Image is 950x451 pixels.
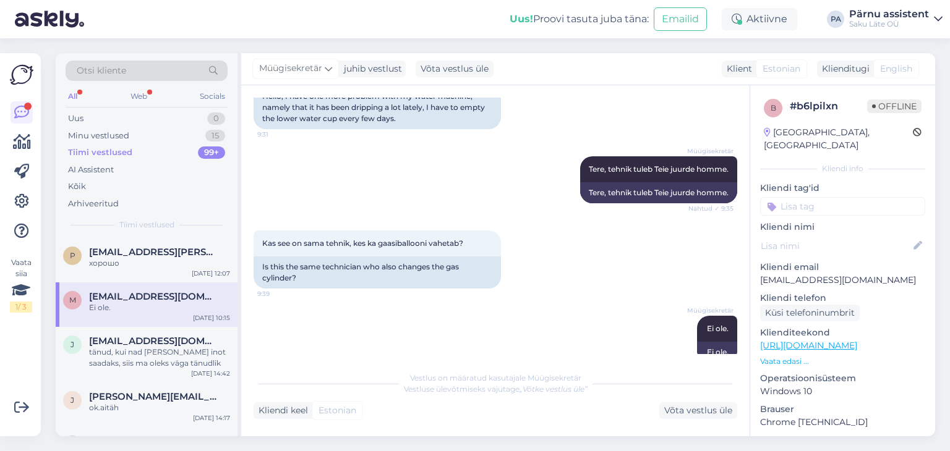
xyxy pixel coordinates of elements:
span: virko.visnapuu@me.com [89,436,218,447]
span: Müügisekretär [687,306,734,315]
div: Hello, I have one more problem with my water machine, namely that it has been dripping a lot late... [254,86,501,129]
span: Ei ole. [707,324,729,333]
span: marika.arismaa@gmail.com [89,291,218,302]
span: Müügisekretär [687,146,734,156]
div: ok.aitäh [89,402,230,413]
p: Windows 10 [760,385,925,398]
div: Küsi telefoninumbrit [760,305,860,321]
p: Chrome [TECHNICAL_ID] [760,416,925,429]
img: Askly Logo [10,63,33,86]
div: AI Assistent [68,164,114,176]
div: [DATE] 10:15 [193,313,230,322]
p: Kliendi tag'id [760,182,925,195]
span: Müügisekretär [259,62,322,75]
div: Arhiveeritud [68,198,119,210]
div: Aktiivne [722,8,797,30]
div: # b6lpilxn [790,99,867,114]
div: Tere, tehnik tuleb Teie juurde homme. [580,182,737,203]
span: Vestlus on määratud kasutajale Müügisekretär [410,373,581,382]
div: [DATE] 12:07 [192,269,230,278]
div: Tiimi vestlused [68,146,132,159]
p: Kliendi nimi [760,221,925,234]
input: Lisa tag [760,197,925,216]
div: [DATE] 14:17 [193,413,230,423]
span: p [70,251,75,260]
p: Operatsioonisüsteem [760,372,925,385]
button: Emailid [654,7,707,31]
span: m [69,295,76,305]
p: Kliendi email [760,261,925,274]
div: Võta vestlus üle [659,402,737,419]
span: Estonian [763,62,800,75]
span: Nähtud ✓ 9:35 [687,204,734,213]
div: Klienditugi [817,62,870,75]
p: Klienditeekond [760,326,925,339]
span: Estonian [319,404,356,417]
div: juhib vestlust [339,62,402,75]
span: j [71,395,74,405]
p: Kliendi telefon [760,292,925,305]
span: pereguda.polina@gmail.com [89,247,218,258]
div: Klient [722,62,752,75]
div: Web [128,88,150,104]
span: English [880,62,912,75]
div: Vaata siia [10,257,32,313]
span: 9:31 [257,130,304,139]
div: 1 / 3 [10,301,32,313]
input: Lisa nimi [761,239,911,253]
span: Kas see on sama tehnik, kes ka gaasiballooni vahetab? [262,238,463,248]
div: PA [827,11,844,28]
div: Kliendi info [760,163,925,174]
div: Uus [68,112,83,125]
div: Võta vestlus üle [416,61,494,77]
div: [DATE] 14:42 [191,369,230,378]
div: 99+ [198,146,225,159]
div: Ei ole. [89,302,230,313]
div: [GEOGRAPHIC_DATA], [GEOGRAPHIC_DATA] [764,126,913,152]
div: Is this the same technician who also changes the gas cylinder? [254,256,501,289]
span: jelena@mesa.ee [89,391,218,402]
a: Pärnu assistentSaku Läte OÜ [849,9,943,29]
div: Kliendi keel [254,404,308,417]
div: Proovi tasuta juba täna: [510,12,649,27]
b: Uus! [510,13,533,25]
span: Otsi kliente [77,64,126,77]
div: Ei ole. [697,342,737,363]
span: 9:39 [257,289,304,298]
span: Offline [867,99,922,113]
span: j [71,340,74,349]
div: tänud, kui nad [PERSON_NAME] inot saadaks, siis ma oleks väga tänudlik [89,347,230,369]
span: Tiimi vestlused [119,219,174,230]
div: Minu vestlused [68,130,129,142]
p: Vaata edasi ... [760,356,925,367]
div: Pärnu assistent [849,9,929,19]
div: Socials [197,88,228,104]
p: [EMAIL_ADDRESS][DOMAIN_NAME] [760,274,925,287]
i: „Võtke vestlus üle” [520,384,588,394]
a: [URL][DOMAIN_NAME] [760,340,857,351]
span: jaan@lepus.ee [89,335,218,347]
span: b [771,103,776,112]
div: All [66,88,80,104]
div: хорошо [89,258,230,269]
div: 15 [205,130,225,142]
div: 0 [207,112,225,125]
span: Vestluse ülevõtmiseks vajutage [404,384,588,394]
div: Kõik [68,180,86,193]
span: Tere, tehnik tuleb Teie juurde homme. [589,164,729,174]
div: Saku Läte OÜ [849,19,929,29]
p: Brauser [760,403,925,416]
